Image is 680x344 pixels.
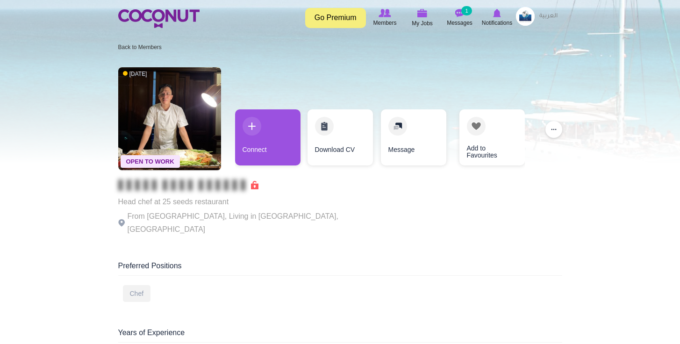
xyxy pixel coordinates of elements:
div: Preferred Positions [118,261,562,276]
img: Notifications [493,9,501,17]
img: My Jobs [417,9,428,17]
small: 1 [461,6,472,15]
button: ... [545,121,562,138]
span: [DATE] [123,70,147,78]
div: 2 / 4 [308,109,373,170]
a: Back to Members [118,44,162,50]
div: 4 / 4 [452,109,518,170]
div: 1 / 4 [235,109,301,170]
a: Connect [235,109,301,165]
a: My Jobs My Jobs [404,7,441,29]
span: Notifications [482,18,512,28]
span: Messages [447,18,472,28]
a: Add to Favourites [459,109,525,165]
a: Browse Members Members [366,7,404,29]
img: Messages [455,9,465,17]
img: Browse Members [379,9,391,17]
span: Open To Work [121,155,180,168]
a: Notifications Notifications [479,7,516,29]
a: العربية [535,7,562,26]
div: Years of Experience [118,328,562,343]
div: Chef [123,285,151,302]
span: My Jobs [412,19,433,28]
span: Connect to Unlock the Profile [118,180,258,190]
a: Go Premium [305,8,366,28]
a: Download CV [308,109,373,165]
p: Head chef at 25 seeds restaurant [118,195,375,208]
img: Home [118,9,200,28]
a: Messages Messages 1 [441,7,479,29]
div: 3 / 4 [380,109,445,170]
a: Message [381,109,446,165]
span: Members [373,18,396,28]
p: From [GEOGRAPHIC_DATA], Living in [GEOGRAPHIC_DATA], [GEOGRAPHIC_DATA] [118,210,375,236]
